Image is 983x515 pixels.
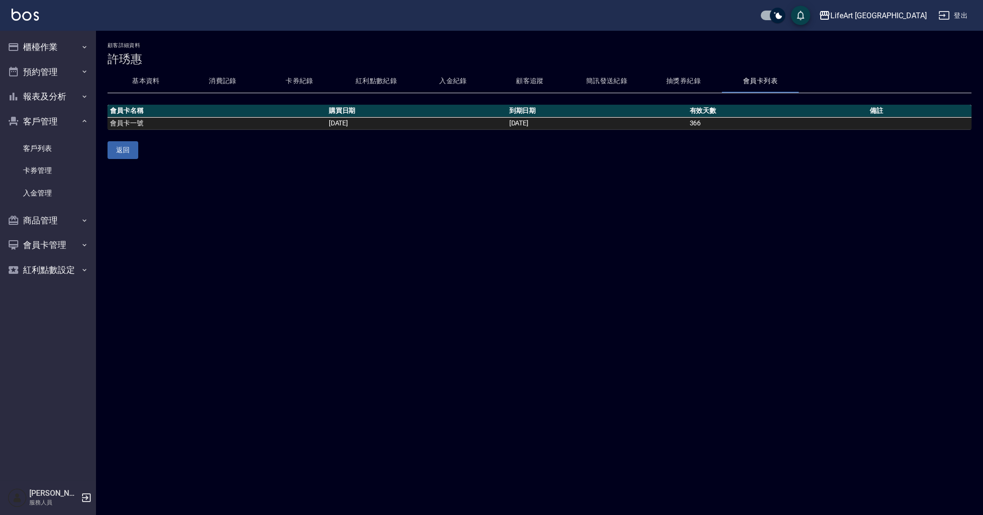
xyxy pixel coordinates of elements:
[108,70,184,93] button: 基本資料
[568,70,645,93] button: 簡訊發送紀錄
[4,35,92,60] button: 櫃檯作業
[507,105,687,117] th: 到期日期
[507,117,687,130] td: [DATE]
[29,498,78,507] p: 服務人員
[108,141,138,159] button: 返回
[4,60,92,85] button: 預約管理
[8,488,27,507] img: Person
[791,6,810,25] button: save
[4,233,92,257] button: 會員卡管理
[687,117,868,130] td: 366
[108,42,971,49] h2: 顧客詳細資料
[326,105,507,117] th: 購買日期
[687,105,868,117] th: 有效天數
[184,70,261,93] button: 消費記錄
[491,70,568,93] button: 顧客追蹤
[4,182,92,204] a: 入金管理
[722,70,799,93] button: 會員卡列表
[326,117,507,130] td: [DATE]
[29,489,78,498] h5: [PERSON_NAME]
[867,105,971,117] th: 備註
[261,70,338,93] button: 卡券紀錄
[830,10,927,22] div: LifeArt [GEOGRAPHIC_DATA]
[108,105,326,117] th: 會員卡名稱
[4,208,92,233] button: 商品管理
[338,70,415,93] button: 紅利點數紀錄
[4,84,92,109] button: 報表及分析
[4,159,92,182] a: 卡券管理
[4,137,92,159] a: 客戶列表
[108,117,326,130] td: 會員卡一號
[12,9,39,21] img: Logo
[415,70,491,93] button: 入金紀錄
[645,70,722,93] button: 抽獎券紀錄
[4,257,92,282] button: 紅利點數設定
[815,6,931,25] button: LifeArt [GEOGRAPHIC_DATA]
[108,52,971,66] h3: 許琇惠
[935,7,971,25] button: 登出
[4,109,92,134] button: 客戶管理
